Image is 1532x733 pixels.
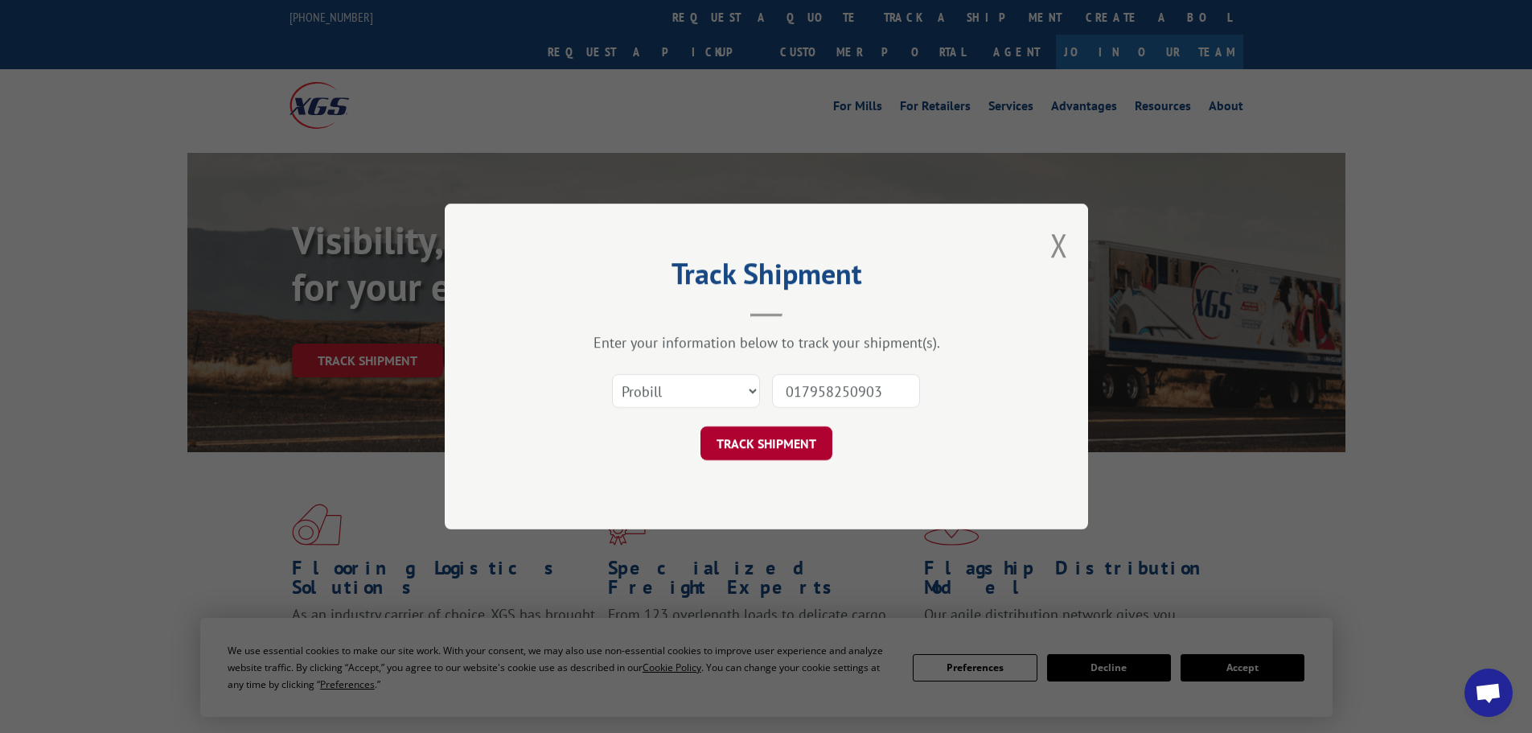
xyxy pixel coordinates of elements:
button: TRACK SHIPMENT [700,426,832,460]
h2: Track Shipment [525,262,1008,293]
div: Enter your information below to track your shipment(s). [525,333,1008,352]
input: Number(s) [772,374,920,408]
a: Open chat [1464,669,1513,717]
button: Close modal [1050,224,1068,266]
